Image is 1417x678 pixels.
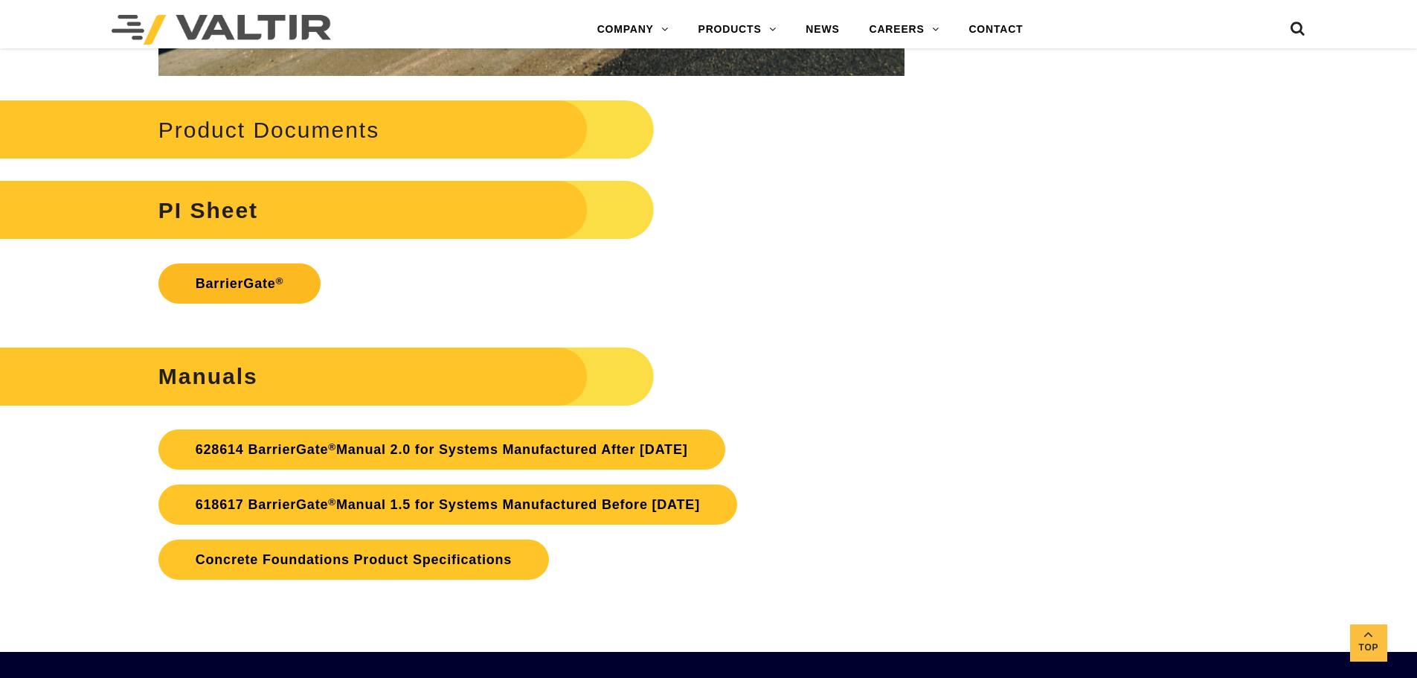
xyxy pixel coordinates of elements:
[328,496,336,508] sup: ®
[158,540,549,580] a: Concrete Foundations Product Specifications
[791,15,854,45] a: NEWS
[158,364,258,388] strong: Manuals
[276,275,284,287] sup: ®
[582,15,684,45] a: COMPANY
[112,15,331,45] img: Valtir
[684,15,791,45] a: PRODUCTS
[158,198,258,223] strong: PI Sheet
[1350,624,1387,662] a: Top
[855,15,954,45] a: CAREERS
[158,484,737,525] a: 618617 BarrierGate®Manual 1.5 for Systems Manufactured Before [DATE]
[1350,639,1387,656] span: Top
[954,15,1038,45] a: CONTACT
[158,429,725,470] a: 628614 BarrierGate®Manual 2.0 for Systems Manufactured After [DATE]
[328,441,336,452] sup: ®
[158,263,321,304] a: BarrierGate®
